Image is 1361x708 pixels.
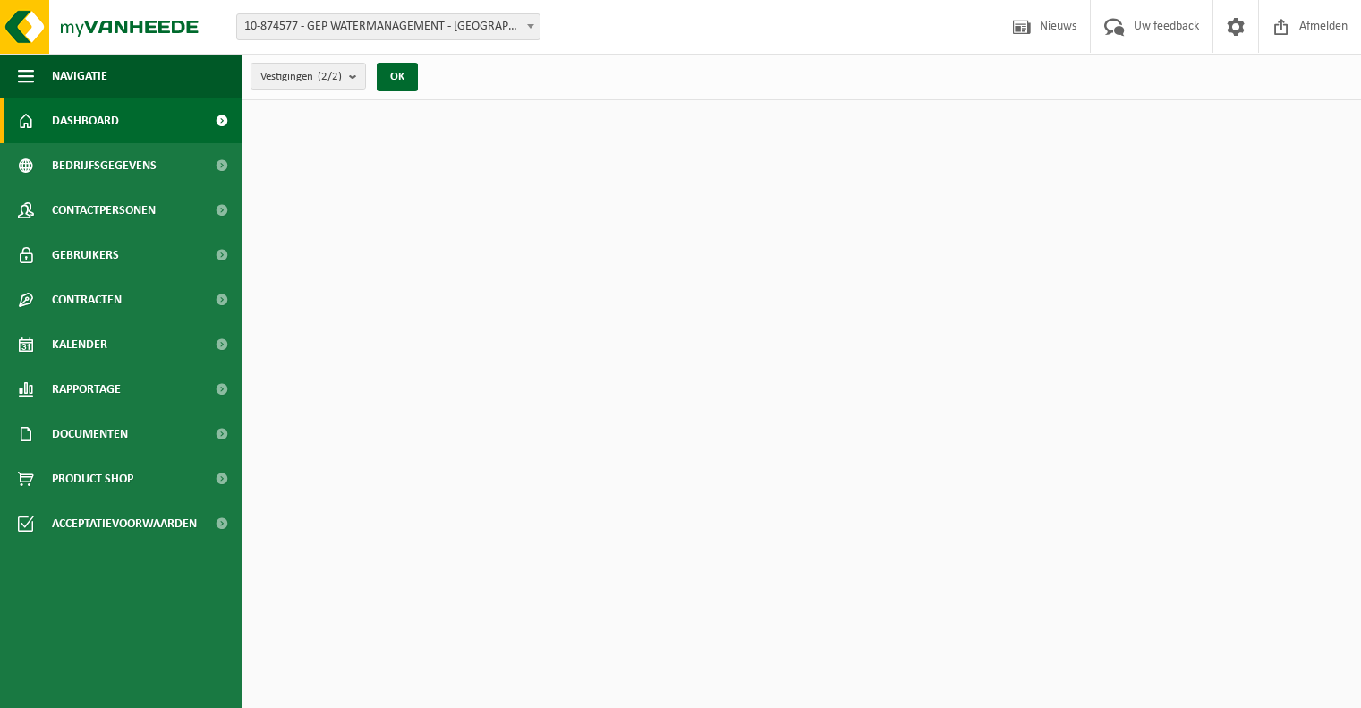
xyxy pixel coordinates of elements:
span: Acceptatievoorwaarden [52,501,197,546]
span: Documenten [52,412,128,456]
span: Rapportage [52,367,121,412]
span: 10-874577 - GEP WATERMANAGEMENT - HARELBEKE [237,14,540,39]
span: Vestigingen [260,64,342,90]
span: Gebruikers [52,233,119,277]
span: Contracten [52,277,122,322]
span: Dashboard [52,98,119,143]
span: 10-874577 - GEP WATERMANAGEMENT - HARELBEKE [236,13,540,40]
button: OK [377,63,418,91]
span: Navigatie [52,54,107,98]
button: Vestigingen(2/2) [251,63,366,90]
span: Product Shop [52,456,133,501]
span: Contactpersonen [52,188,156,233]
span: Bedrijfsgegevens [52,143,157,188]
span: Kalender [52,322,107,367]
count: (2/2) [318,71,342,82]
